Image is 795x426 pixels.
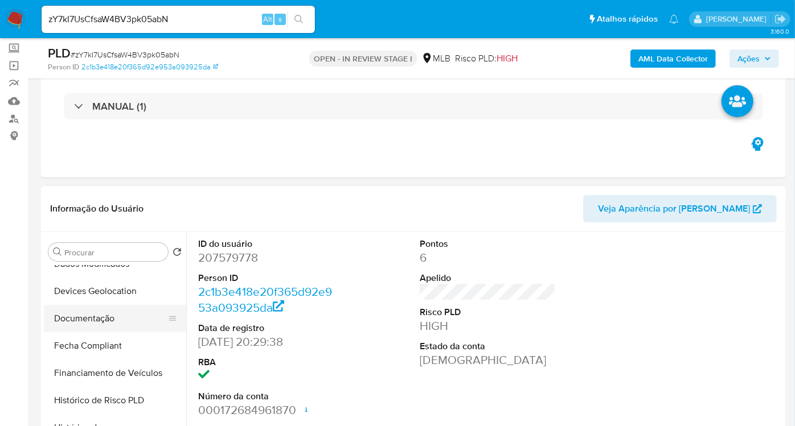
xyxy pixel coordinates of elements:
button: Ações [730,49,779,68]
dd: 207579778 [198,250,334,266]
span: # zY7kI7UsCfsaW4BV3pk05abN [71,49,179,60]
dt: Apelido [420,272,556,284]
span: HIGH [497,52,518,65]
span: Ações [737,49,760,68]
dt: ID do usuário [198,238,334,250]
input: Pesquise usuários ou casos... [42,12,315,27]
dt: RBA [198,356,334,369]
dt: Data de registro [198,322,334,334]
h3: MANUAL (1) [92,100,146,113]
button: Procurar [53,247,62,257]
span: Risco PLD: [455,52,518,65]
button: Financiamento de Veículos [44,359,186,387]
button: search-icon [287,11,310,27]
button: Histórico de Risco PLD [44,387,186,414]
input: Procurar [64,247,163,258]
button: Retornar ao pedido padrão [173,247,182,260]
dt: Número da conta [198,390,334,403]
a: Notificações [669,14,679,24]
p: sara.carvalhaes@mercadopago.com.br [706,14,771,24]
b: Person ID [48,62,79,72]
button: Fecha Compliant [44,332,186,359]
b: AML Data Collector [638,49,708,68]
dt: Pontos [420,238,556,250]
p: OPEN - IN REVIEW STAGE I [309,51,417,67]
dt: Estado da conta [420,340,556,353]
a: 2c1b3e418e20f365d92e953a093925da [198,283,332,316]
span: s [278,14,282,24]
dd: 000172684961870 [198,402,334,418]
button: Documentação [44,305,177,332]
span: Veja Aparência por [PERSON_NAME] [598,195,750,222]
dd: HIGH [420,318,556,334]
button: Veja Aparência por [PERSON_NAME] [583,195,777,222]
h1: Informação do Usuário [50,203,144,214]
dt: Risco PLD [420,306,556,319]
dd: [DEMOGRAPHIC_DATA] [420,352,556,368]
div: MLB [421,52,450,65]
span: Atalhos rápidos [597,13,658,25]
button: Devices Geolocation [44,278,186,305]
dt: Person ID [198,272,334,284]
dd: 6 [420,250,556,266]
span: 3.160.0 [771,27,789,36]
div: MANUAL (1) [64,93,763,119]
b: PLD [48,44,71,62]
button: AML Data Collector [630,49,716,68]
span: Alt [263,14,272,24]
a: Sair [774,13,786,25]
dd: [DATE] 20:29:38 [198,334,334,350]
a: 2c1b3e418e20f365d92e953a093925da [81,62,218,72]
